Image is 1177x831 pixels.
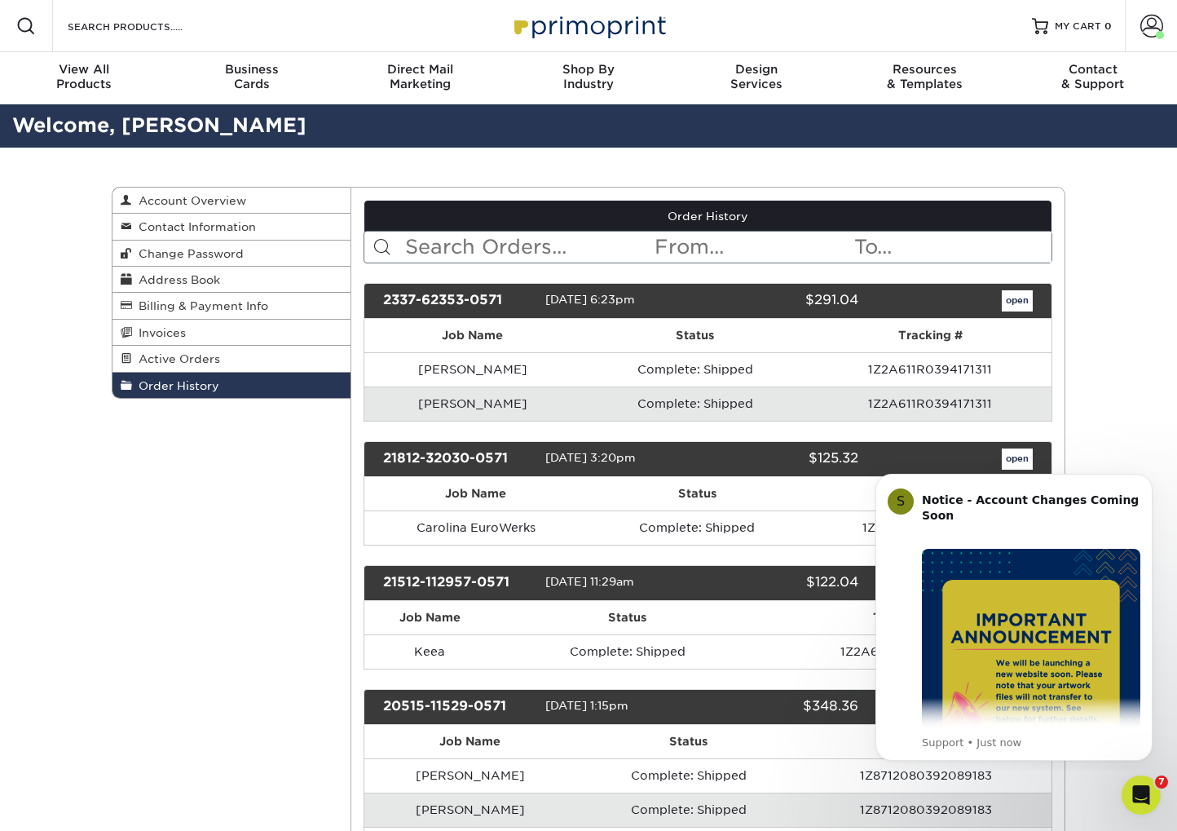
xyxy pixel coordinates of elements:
[337,62,505,91] div: Marketing
[66,16,225,36] input: SEARCH PRODUCTS.....
[851,459,1177,771] iframe: Intercom notifications message
[672,62,840,91] div: Services
[581,352,809,387] td: Complete: Shipped
[132,194,246,207] span: Account Overview
[653,232,852,263] input: From...
[1104,20,1112,32] span: 0
[1009,62,1177,91] div: & Support
[695,449,870,470] div: $125.32
[545,575,634,588] span: [DATE] 11:29am
[505,52,672,104] a: Shop ByIndustry
[695,572,870,594] div: $122.04
[132,299,268,312] span: Billing & Payment Info
[840,62,1008,91] div: & Templates
[806,477,1051,511] th: Tracking #
[112,373,350,398] a: Order History
[806,511,1051,545] td: 1Z2A611R0322178048
[132,379,219,392] span: Order History
[168,62,336,77] span: Business
[364,477,588,511] th: Job Name
[168,62,336,91] div: Cards
[1055,20,1101,33] span: MY CART
[1002,449,1033,470] a: open
[576,793,800,827] td: Complete: Shipped
[337,62,505,77] span: Direct Mail
[507,8,670,43] img: Primoprint
[364,758,577,793] td: [PERSON_NAME]
[364,511,588,545] td: Carolina EuroWerks
[371,290,545,312] div: 2337-62353-0571
[505,62,672,77] span: Shop By
[800,758,1051,793] td: 1Z8712080392089183
[545,699,628,712] span: [DATE] 1:15pm
[168,52,336,104] a: BusinessCards
[496,601,759,634] th: Status
[371,449,545,470] div: 21812-32030-0571
[672,62,840,77] span: Design
[403,232,654,263] input: Search Orders...
[132,352,220,365] span: Active Orders
[112,188,350,214] a: Account Overview
[695,696,870,718] div: $348.36
[809,387,1051,421] td: 1Z2A611R0394171311
[364,352,581,387] td: [PERSON_NAME]
[364,793,577,827] td: [PERSON_NAME]
[672,52,840,104] a: DesignServices
[112,241,350,267] a: Change Password
[112,320,350,346] a: Invoices
[581,319,809,352] th: Status
[1155,776,1168,789] span: 7
[337,52,505,104] a: Direct MailMarketing
[759,634,1051,669] td: 1Z2A611R0321267588
[496,634,759,669] td: Complete: Shipped
[1009,62,1177,77] span: Contact
[695,290,870,312] div: $291.04
[132,273,220,286] span: Address Book
[371,572,545,594] div: 21512-112957-0571
[132,326,186,339] span: Invoices
[1122,776,1161,815] iframe: Intercom live chat
[588,477,806,511] th: Status
[112,346,350,372] a: Active Orders
[545,451,636,464] span: [DATE] 3:20pm
[1002,290,1033,312] a: open
[800,725,1051,758] th: Tracking #
[840,62,1008,77] span: Resources
[545,293,635,306] span: [DATE] 6:23pm
[800,793,1051,827] td: 1Z8712080392089183
[576,758,800,793] td: Complete: Shipped
[505,62,672,91] div: Industry
[132,247,244,260] span: Change Password
[364,634,496,669] td: Keea
[1009,52,1177,104] a: Contact& Support
[132,220,256,233] span: Contact Information
[809,352,1051,387] td: 1Z2A611R0394171311
[809,319,1051,352] th: Tracking #
[112,267,350,293] a: Address Book
[371,696,545,718] div: 20515-11529-0571
[112,293,350,319] a: Billing & Payment Info
[364,201,1052,232] a: Order History
[364,319,581,352] th: Job Name
[853,232,1051,263] input: To...
[112,214,350,240] a: Contact Information
[576,725,800,758] th: Status
[840,52,1008,104] a: Resources& Templates
[581,387,809,421] td: Complete: Shipped
[364,725,577,758] th: Job Name
[759,601,1051,634] th: Tracking #
[364,601,496,634] th: Job Name
[588,511,806,545] td: Complete: Shipped
[364,387,581,421] td: [PERSON_NAME]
